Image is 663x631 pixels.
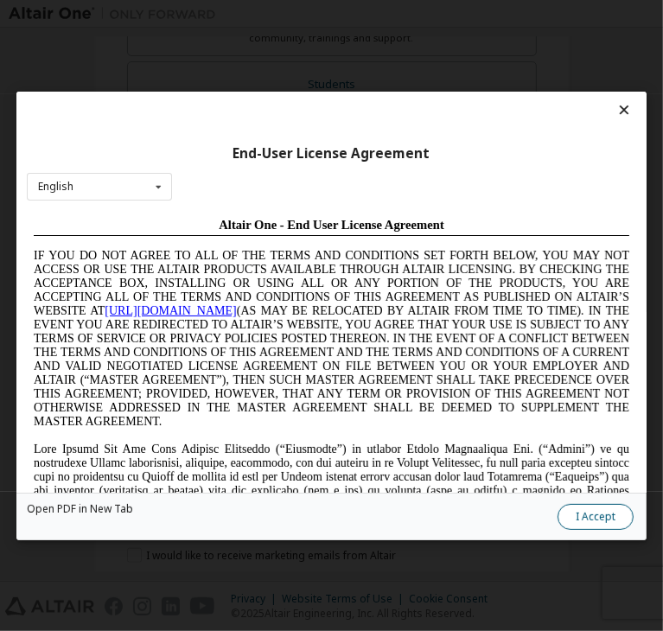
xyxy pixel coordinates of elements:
div: English [38,182,73,192]
span: IF YOU DO NOT AGREE TO ALL OF THE TERMS AND CONDITIONS SET FORTH BELOW, YOU MAY NOT ACCESS OR USE... [7,38,602,217]
span: Lore Ipsumd Sit Ame Cons Adipisc Elitseddo (“Eiusmodte”) in utlabor Etdolo Magnaaliqua Eni. (“Adm... [7,232,602,411]
a: [URL][DOMAIN_NAME] [78,93,209,106]
button: I Accept [558,504,634,530]
a: Open PDF in New Tab [27,504,133,514]
div: End-User License Agreement [27,144,636,162]
span: Altair One - End User License Agreement [192,7,418,21]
